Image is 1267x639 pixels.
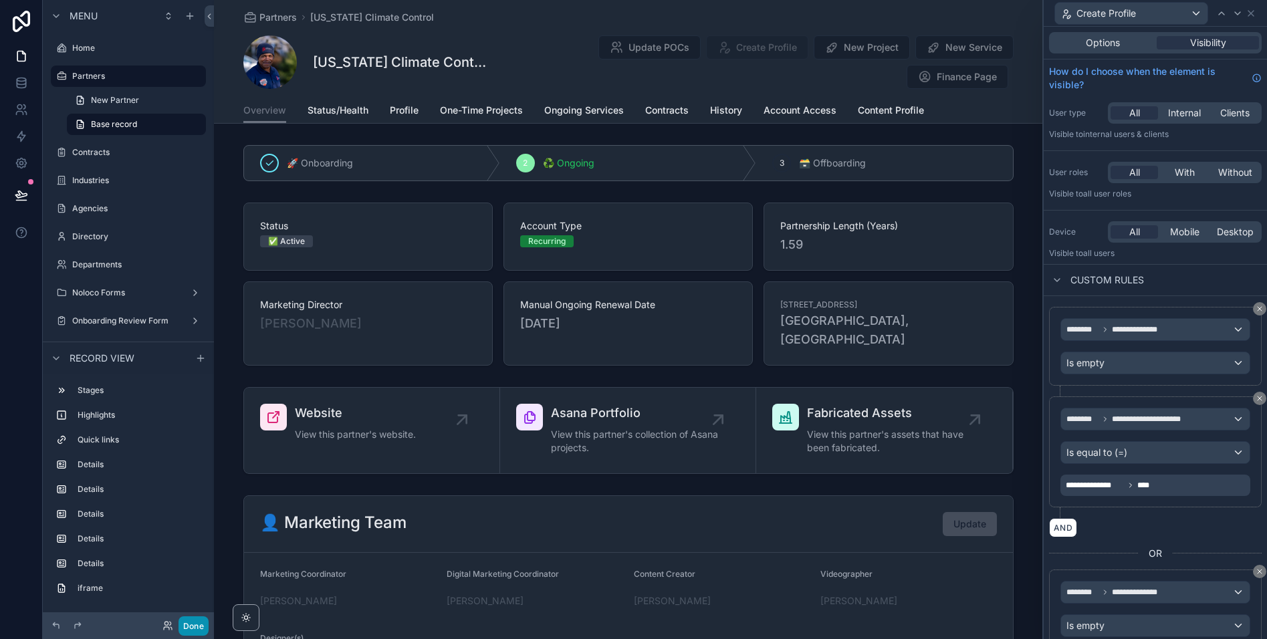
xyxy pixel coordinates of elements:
[313,53,487,72] h1: [US_STATE] Climate Control
[1049,248,1262,259] p: Visible to
[70,9,98,23] span: Menu
[544,98,624,125] a: Ongoing Services
[710,98,742,125] a: History
[51,254,206,275] a: Departments
[764,104,836,117] span: Account Access
[78,434,201,445] label: Quick links
[67,90,206,111] a: New Partner
[1149,547,1162,560] span: OR
[78,410,201,420] label: Highlights
[72,175,203,186] label: Industries
[51,310,206,332] a: Onboarding Review Form
[645,104,689,117] span: Contracts
[78,533,201,544] label: Details
[858,98,924,125] a: Content Profile
[1076,7,1136,20] span: Create Profile
[1066,356,1105,370] span: Is empty
[72,315,185,326] label: Onboarding Review Form
[1129,225,1140,239] span: All
[1049,167,1103,178] label: User roles
[78,558,201,569] label: Details
[1218,166,1252,179] span: Without
[390,98,419,125] a: Profile
[1129,106,1140,120] span: All
[51,282,206,303] a: Noloco Forms
[72,231,203,242] label: Directory
[1070,273,1144,287] span: Custom rules
[1066,619,1105,632] span: Is empty
[1060,352,1250,374] button: Is empty
[1049,518,1077,537] button: AND
[51,226,206,247] a: Directory
[308,98,368,125] a: Status/Health
[1170,225,1199,239] span: Mobile
[179,616,209,636] button: Done
[1086,36,1120,49] span: Options
[259,11,297,24] span: Partners
[1220,106,1250,120] span: Clients
[51,170,206,191] a: Industries
[243,98,286,124] a: Overview
[440,104,523,117] span: One-Time Projects
[1168,106,1201,120] span: Internal
[1083,129,1169,139] span: Internal users & clients
[72,147,203,158] label: Contracts
[1066,446,1127,459] span: Is equal to (=)
[78,484,201,495] label: Details
[1060,441,1250,464] button: Is equal to (=)
[243,104,286,117] span: Overview
[1049,227,1103,237] label: Device
[390,104,419,117] span: Profile
[1054,2,1208,25] button: Create Profile
[1049,65,1262,92] a: How do I choose when the element is visible?
[51,198,206,219] a: Agencies
[1060,614,1250,637] button: Is empty
[51,142,206,163] a: Contracts
[858,104,924,117] span: Content Profile
[51,37,206,59] a: Home
[70,352,134,365] span: Record view
[78,583,201,594] label: iframe
[78,459,201,470] label: Details
[72,71,198,82] label: Partners
[1083,248,1115,258] span: all users
[764,98,836,125] a: Account Access
[72,43,203,53] label: Home
[43,374,214,612] div: scrollable content
[243,11,297,24] a: Partners
[72,203,203,214] label: Agencies
[1049,129,1262,140] p: Visible to
[1049,65,1246,92] span: How do I choose when the element is visible?
[1049,108,1103,118] label: User type
[1129,166,1140,179] span: All
[645,98,689,125] a: Contracts
[78,509,201,519] label: Details
[1190,36,1226,49] span: Visibility
[1217,225,1254,239] span: Desktop
[72,259,203,270] label: Departments
[51,66,206,87] a: Partners
[91,119,137,130] span: Base record
[72,287,185,298] label: Noloco Forms
[91,95,139,106] span: New Partner
[310,11,434,24] a: [US_STATE] Climate Control
[544,104,624,117] span: Ongoing Services
[710,104,742,117] span: History
[1049,188,1262,199] p: Visible to
[308,104,368,117] span: Status/Health
[1083,188,1131,199] span: All user roles
[1175,166,1195,179] span: With
[78,385,201,396] label: Stages
[440,98,523,125] a: One-Time Projects
[67,114,206,135] a: Base record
